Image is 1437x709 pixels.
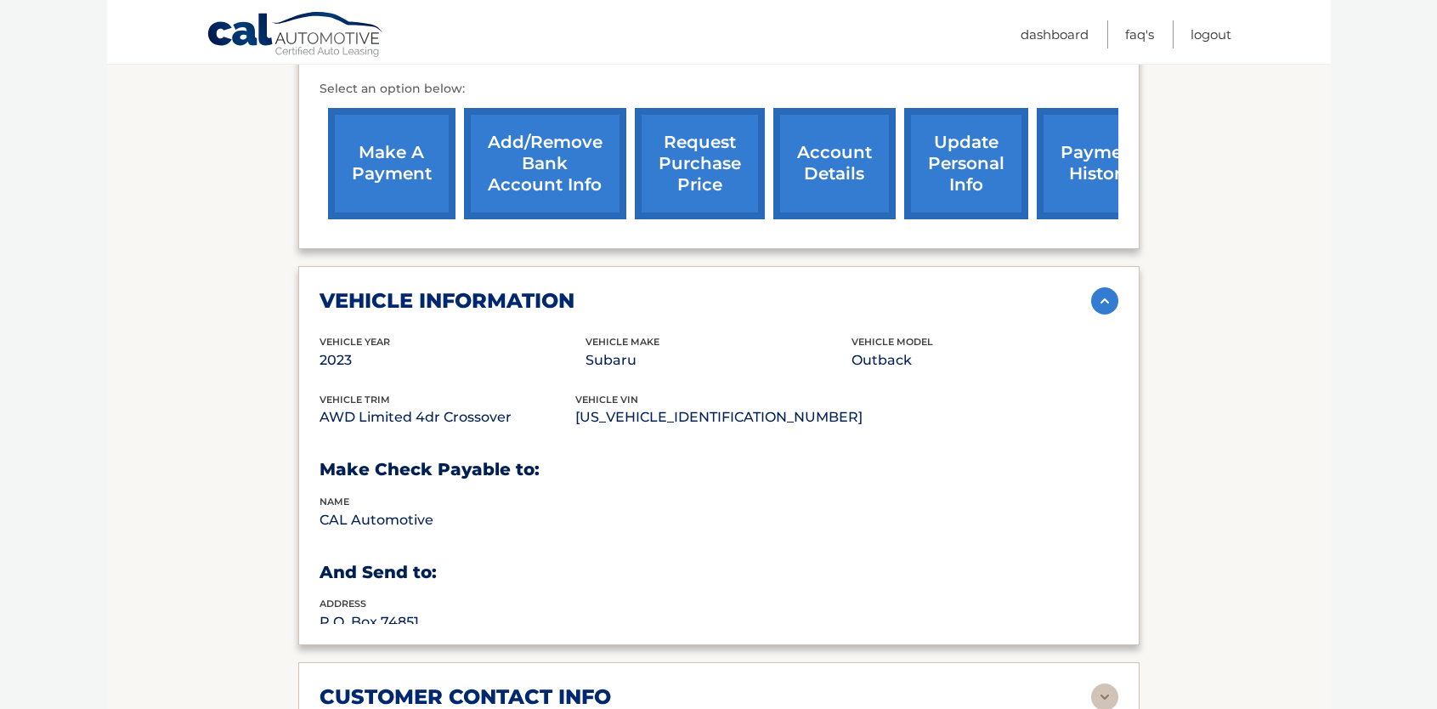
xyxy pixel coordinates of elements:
[1191,20,1231,48] a: Logout
[320,349,586,372] p: 2023
[320,459,1118,480] h3: Make Check Payable to:
[1021,20,1089,48] a: Dashboard
[635,108,765,219] a: request purchase price
[320,288,574,314] h2: vehicle information
[320,496,349,508] span: name
[1091,287,1118,315] img: accordion-active.svg
[464,108,626,219] a: Add/Remove bank account info
[575,394,638,406] span: vehicle vin
[1125,20,1154,48] a: FAQ's
[320,508,586,532] p: CAL Automotive
[904,108,1028,219] a: update personal info
[320,406,575,429] p: AWD Limited 4dr Crossover
[328,108,455,219] a: make a payment
[320,394,390,406] span: vehicle trim
[575,406,863,429] p: [US_VEHICLE_IDENTIFICATION_NUMBER]
[320,610,586,634] p: P.O. Box 74851
[773,108,896,219] a: account details
[320,79,1118,99] p: Select an option below:
[320,598,366,610] span: address
[320,336,390,348] span: vehicle Year
[851,349,1117,372] p: Outback
[206,11,385,60] a: Cal Automotive
[586,349,851,372] p: Subaru
[1037,108,1164,219] a: payment history
[586,336,659,348] span: vehicle make
[851,336,933,348] span: vehicle model
[320,562,1118,583] h3: And Send to:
